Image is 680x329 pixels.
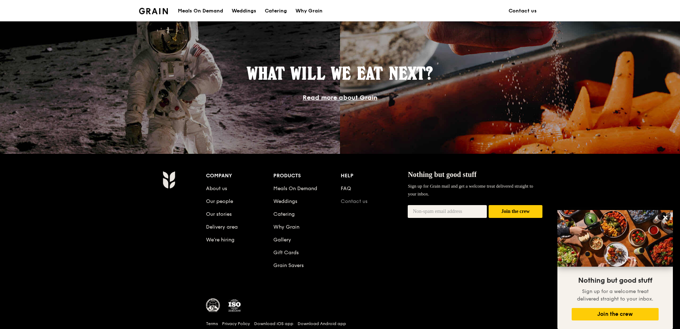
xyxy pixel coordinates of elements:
a: Our people [206,198,233,204]
a: Gallery [273,237,291,243]
a: We’re hiring [206,237,235,243]
a: Terms [206,321,218,327]
img: Grain [163,171,175,189]
a: Weddings [273,198,297,204]
a: Contact us [504,0,541,22]
div: Products [273,171,341,181]
a: Our stories [206,211,232,217]
span: Sign up for Grain mail and get a welcome treat delivered straight to your inbox. [408,183,533,197]
a: About us [206,186,227,192]
img: MUIS Halal Certified [206,298,220,313]
button: Close [660,212,671,223]
button: Join the crew [572,308,659,320]
button: Join the crew [489,205,542,218]
a: Delivery area [206,224,238,230]
a: Weddings [227,0,261,22]
div: Help [341,171,408,181]
input: Non-spam email address [408,205,487,218]
a: Meals On Demand [273,186,317,192]
span: What will we eat next? [247,63,433,84]
a: Catering [273,211,295,217]
div: Company [206,171,273,181]
a: FAQ [341,186,351,192]
span: Nothing but good stuff [408,171,476,178]
a: Catering [261,0,291,22]
div: Weddings [232,0,256,22]
img: DSC07876-Edit02-Large.jpeg [557,210,673,267]
a: Read more about Grain [303,94,377,101]
a: Grain Savers [273,262,304,268]
span: Sign up for a welcome treat delivered straight to your inbox. [577,288,653,302]
div: Meals On Demand [178,0,223,22]
a: Gift Cards [273,250,299,256]
a: Why Grain [291,0,327,22]
div: Catering [265,0,287,22]
img: Grain [139,8,168,14]
a: Contact us [341,198,367,204]
a: Download iOS app [254,321,293,327]
div: Why Grain [295,0,323,22]
img: ISO Certified [227,298,242,313]
span: Nothing but good stuff [578,276,652,285]
a: Privacy Policy [222,321,250,327]
a: Why Grain [273,224,299,230]
a: Download Android app [298,321,346,327]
